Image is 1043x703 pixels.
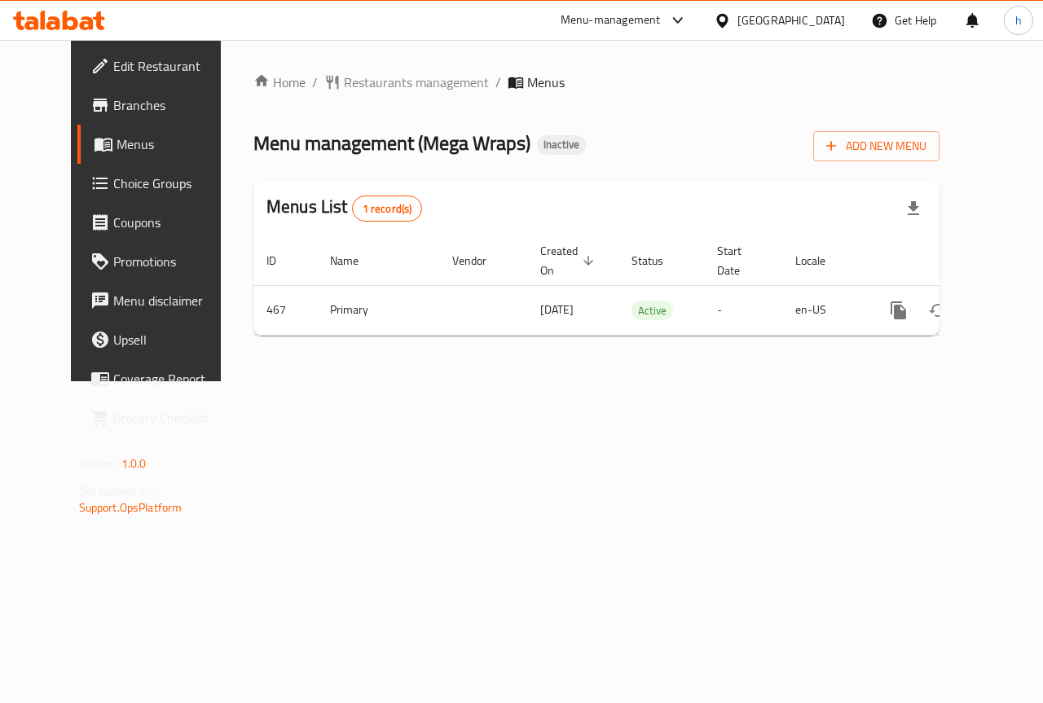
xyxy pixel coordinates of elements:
div: Active [632,301,673,320]
a: Coverage Report [77,359,245,398]
span: [DATE] [540,299,574,320]
span: Inactive [537,138,586,152]
span: Grocery Checklist [113,408,232,428]
span: Promotions [113,252,232,271]
span: Status [632,251,684,270]
span: Coupons [113,213,232,232]
td: 467 [253,285,317,335]
span: Restaurants management [344,72,489,92]
span: ID [266,251,297,270]
div: [GEOGRAPHIC_DATA] [737,11,845,29]
button: Change Status [918,291,957,330]
span: Menu management ( Mega Wraps ) [253,125,530,161]
span: Menu disclaimer [113,291,232,310]
span: Vendor [452,251,508,270]
span: Active [632,301,673,320]
a: Grocery Checklist [77,398,245,437]
div: Export file [894,189,933,228]
a: Choice Groups [77,164,245,203]
a: Menus [77,125,245,164]
span: Locale [795,251,847,270]
button: Add New Menu [813,131,940,161]
div: Inactive [537,135,586,155]
span: Get support on: [79,481,154,502]
td: - [704,285,782,335]
a: Menu disclaimer [77,281,245,320]
span: Menus [117,134,232,154]
a: Edit Restaurant [77,46,245,86]
span: Created On [540,241,599,280]
div: Menu-management [561,11,661,30]
span: Name [330,251,380,270]
span: Add New Menu [826,136,926,156]
span: Menus [527,72,565,92]
h2: Menus List [266,195,422,222]
td: en-US [782,285,866,335]
a: Support.OpsPlatform [79,497,183,518]
span: Coverage Report [113,369,232,389]
span: Start Date [717,241,763,280]
span: 1 record(s) [353,201,422,217]
nav: breadcrumb [253,72,940,92]
a: Restaurants management [324,72,489,92]
div: Total records count [352,196,423,222]
span: Branches [113,95,232,115]
a: Upsell [77,320,245,359]
span: 1.0.0 [121,453,147,474]
span: Edit Restaurant [113,56,232,76]
span: h [1015,11,1022,29]
a: Home [253,72,306,92]
span: Version: [79,453,119,474]
a: Coupons [77,203,245,242]
li: / [495,72,501,92]
td: Primary [317,285,439,335]
button: more [879,291,918,330]
a: Branches [77,86,245,125]
span: Upsell [113,330,232,349]
li: / [312,72,318,92]
span: Choice Groups [113,174,232,193]
a: Promotions [77,242,245,281]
